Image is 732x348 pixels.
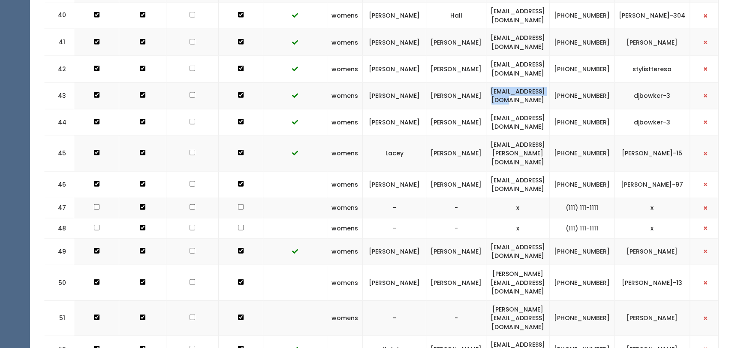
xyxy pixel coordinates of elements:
td: [PHONE_NUMBER] [550,265,615,300]
td: [EMAIL_ADDRESS][DOMAIN_NAME] [486,56,550,82]
td: 50 [44,265,74,300]
td: [PERSON_NAME] [426,136,486,171]
td: [PERSON_NAME]-304 [615,3,690,29]
td: 49 [44,238,74,265]
td: [PHONE_NUMBER] [550,109,615,136]
td: [PERSON_NAME] [426,265,486,300]
td: 46 [44,171,74,198]
td: [PERSON_NAME] [363,82,426,109]
td: [PERSON_NAME] [363,56,426,82]
td: [PERSON_NAME] [363,171,426,198]
td: [PERSON_NAME] [426,171,486,198]
td: [PERSON_NAME] [426,109,486,136]
td: [PERSON_NAME] [615,300,690,336]
td: [EMAIL_ADDRESS][DOMAIN_NAME] [486,3,550,29]
td: [PERSON_NAME] [363,109,426,136]
td: [PHONE_NUMBER] [550,29,615,56]
td: 45 [44,136,74,171]
td: [PERSON_NAME][EMAIL_ADDRESS][DOMAIN_NAME] [486,265,550,300]
td: [PHONE_NUMBER] [550,171,615,198]
td: x [615,198,690,218]
td: 47 [44,198,74,218]
td: 43 [44,82,74,109]
td: 51 [44,300,74,336]
td: [PERSON_NAME]-15 [615,136,690,171]
td: 48 [44,218,74,238]
td: [EMAIL_ADDRESS][DOMAIN_NAME] [486,82,550,109]
td: [EMAIL_ADDRESS][PERSON_NAME][DOMAIN_NAME] [486,136,550,171]
td: (111) 111-1111 [550,218,615,238]
td: 44 [44,109,74,136]
td: [PERSON_NAME] [615,238,690,265]
td: - [363,300,426,336]
td: womens [327,265,363,300]
td: womens [327,238,363,265]
td: [PERSON_NAME] [426,238,486,265]
td: [PHONE_NUMBER] [550,238,615,265]
td: [PHONE_NUMBER] [550,3,615,29]
td: womens [327,171,363,198]
td: - [426,218,486,238]
td: womens [327,82,363,109]
td: [PHONE_NUMBER] [550,300,615,336]
td: djbowker-3 [615,109,690,136]
td: Hall [426,3,486,29]
td: [EMAIL_ADDRESS][DOMAIN_NAME] [486,29,550,56]
td: [PERSON_NAME][EMAIL_ADDRESS][DOMAIN_NAME] [486,300,550,336]
td: x [615,218,690,238]
td: 40 [44,3,74,29]
td: womens [327,218,363,238]
td: Lacey [363,136,426,171]
td: womens [327,109,363,136]
td: womens [327,56,363,82]
td: womens [327,29,363,56]
td: [PHONE_NUMBER] [550,56,615,82]
td: womens [327,136,363,171]
td: [PERSON_NAME] [363,265,426,300]
td: womens [327,300,363,336]
td: womens [327,198,363,218]
td: [PERSON_NAME] [426,56,486,82]
td: x [486,218,550,238]
td: [EMAIL_ADDRESS][DOMAIN_NAME] [486,109,550,136]
td: 41 [44,29,74,56]
td: [PERSON_NAME]-13 [615,265,690,300]
td: - [426,300,486,336]
td: [PERSON_NAME] [363,3,426,29]
td: 42 [44,56,74,82]
td: [PERSON_NAME]-97 [615,171,690,198]
td: womens [327,3,363,29]
td: [PERSON_NAME] [615,29,690,56]
td: [EMAIL_ADDRESS][DOMAIN_NAME] [486,171,550,198]
td: x [486,198,550,218]
td: [PHONE_NUMBER] [550,136,615,171]
td: [PERSON_NAME] [426,82,486,109]
td: [PHONE_NUMBER] [550,82,615,109]
td: [PERSON_NAME] [363,238,426,265]
td: - [426,198,486,218]
td: (111) 111-1111 [550,198,615,218]
td: - [363,218,426,238]
td: [PERSON_NAME] [426,29,486,56]
td: [PERSON_NAME] [363,29,426,56]
td: stylistteresa [615,56,690,82]
td: [EMAIL_ADDRESS][DOMAIN_NAME] [486,238,550,265]
td: - [363,198,426,218]
td: djbowker-3 [615,82,690,109]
